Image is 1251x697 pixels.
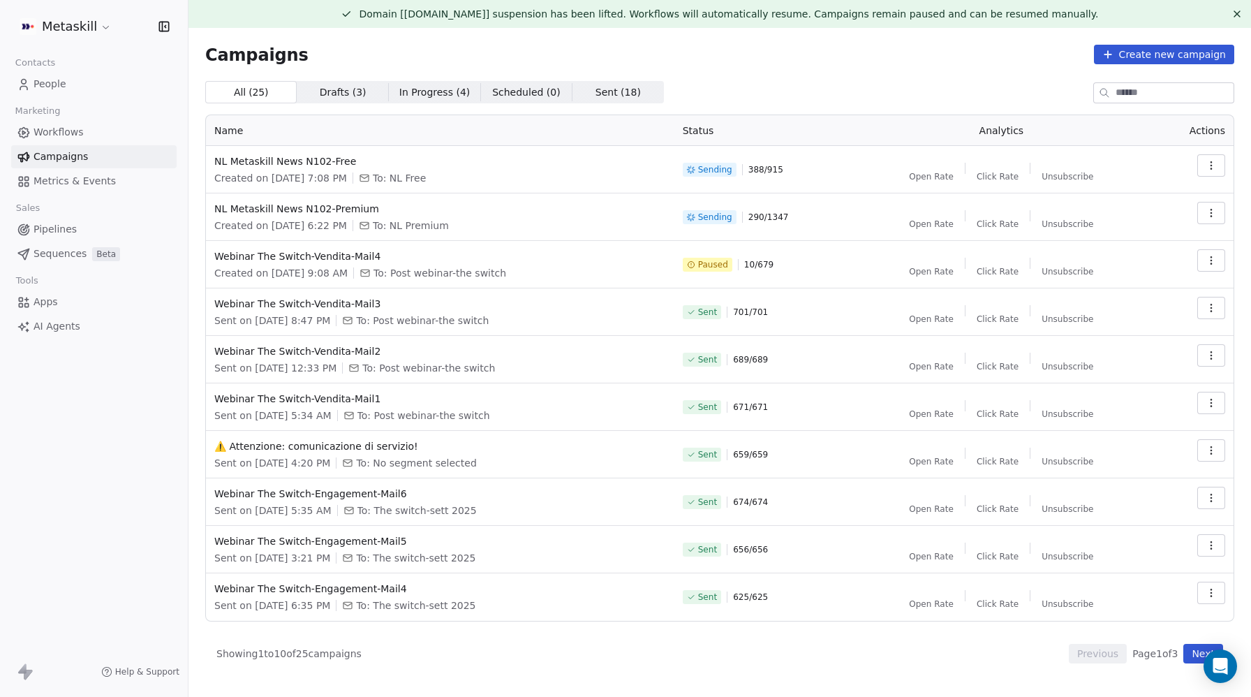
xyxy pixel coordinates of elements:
span: Click Rate [977,551,1019,562]
span: Sent [698,544,717,555]
span: Webinar The Switch-Vendita-Mail1 [214,392,666,406]
span: 671 / 671 [733,402,768,413]
span: Open Rate [909,171,954,182]
th: Analytics [849,115,1154,146]
span: Sent on [DATE] 6:35 PM [214,599,330,612]
span: Sales [10,198,46,219]
span: To: The switch-sett 2025 [357,504,477,518]
span: Sent [698,449,717,460]
span: To: NL Free [373,171,426,185]
span: Pipelines [34,222,77,237]
span: Click Rate [977,219,1019,230]
span: Unsubscribe [1042,171,1093,182]
span: Click Rate [977,266,1019,277]
span: Drafts ( 3 ) [320,85,367,100]
span: Webinar The Switch-Engagement-Mail5 [214,534,666,548]
img: AVATAR%20METASKILL%20-%20Colori%20Positivo.png [20,18,36,35]
span: 388 / 915 [748,164,783,175]
span: Sent [698,307,717,318]
span: Beta [92,247,120,261]
span: 625 / 625 [733,592,768,603]
button: Next [1183,644,1223,663]
span: 701 / 701 [733,307,768,318]
span: Click Rate [977,409,1019,420]
span: Help & Support [115,666,179,677]
button: Metaskill [17,15,114,38]
span: Sent [698,354,717,365]
span: Sent [698,402,717,413]
span: Sent on [DATE] 5:35 AM [214,504,332,518]
span: Unsubscribe [1042,219,1093,230]
span: Unsubscribe [1042,266,1093,277]
span: Contacts [9,52,61,73]
span: Open Rate [909,456,954,467]
span: NL Metaskill News N102-Free [214,154,666,168]
a: Pipelines [11,218,177,241]
span: Domain [[DOMAIN_NAME]] suspension has been lifted. Workflows will automatically resume. Campaigns... [359,8,1098,20]
a: Metrics & Events [11,170,177,193]
span: Sending [698,212,732,223]
span: AI Agents [34,319,80,334]
span: 659 / 659 [733,449,768,460]
span: Marketing [9,101,66,122]
span: Created on [DATE] 7:08 PM [214,171,347,185]
span: Showing 1 to 10 of 25 campaigns [216,647,362,661]
span: Apps [34,295,58,309]
span: Click Rate [977,314,1019,325]
span: Metaskill [42,17,97,36]
span: To: Post webinar-the switch [373,266,506,280]
span: Click Rate [977,456,1019,467]
span: To: Post webinar-the switch [356,314,489,328]
span: ⚠️ Attenzione: comunicazione di servizio! [214,439,666,453]
span: 674 / 674 [733,497,768,508]
span: Sent on [DATE] 5:34 AM [214,409,332,423]
a: People [11,73,177,96]
span: Unsubscribe [1042,599,1093,610]
span: Scheduled ( 0 ) [492,85,561,100]
a: AI Agents [11,315,177,338]
div: Open Intercom Messenger [1204,650,1237,683]
span: NL Metaskill News N102-Premium [214,202,666,216]
span: Sent [698,592,717,603]
span: Sent ( 18 ) [595,85,641,100]
span: 656 / 656 [733,544,768,555]
span: Sent on [DATE] 4:20 PM [214,456,330,470]
span: Webinar The Switch-Vendita-Mail3 [214,297,666,311]
button: Create new campaign [1094,45,1234,64]
span: Unsubscribe [1042,361,1093,372]
span: 689 / 689 [733,354,768,365]
span: Unsubscribe [1042,456,1093,467]
span: Unsubscribe [1042,314,1093,325]
span: To: No segment selected [356,456,476,470]
span: Click Rate [977,361,1019,372]
span: Page 1 of 3 [1132,647,1178,661]
button: Previous [1069,644,1127,663]
a: Help & Support [101,666,179,677]
span: Open Rate [909,504,954,515]
span: Click Rate [977,504,1019,515]
span: Webinar The Switch-Vendita-Mail2 [214,344,666,358]
span: Campaigns [205,45,309,64]
span: Open Rate [909,551,954,562]
span: Webinar The Switch-Engagement-Mail4 [214,582,666,596]
a: Campaigns [11,145,177,168]
span: 10 / 679 [744,259,773,270]
span: Created on [DATE] 9:08 AM [214,266,348,280]
span: To: Post webinar-the switch [357,409,490,423]
span: In Progress ( 4 ) [399,85,471,100]
a: SequencesBeta [11,242,177,265]
span: Paused [698,259,728,270]
a: Apps [11,291,177,314]
span: To: The switch-sett 2025 [356,599,475,612]
span: People [34,77,66,91]
span: Campaigns [34,149,88,164]
span: Click Rate [977,171,1019,182]
span: Sent on [DATE] 8:47 PM [214,314,330,328]
th: Actions [1154,115,1234,146]
span: Workflows [34,125,84,140]
span: Webinar The Switch-Vendita-Mail4 [214,249,666,263]
span: Open Rate [909,219,954,230]
span: Open Rate [909,409,954,420]
span: Sending [698,164,732,175]
th: Status [674,115,849,146]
